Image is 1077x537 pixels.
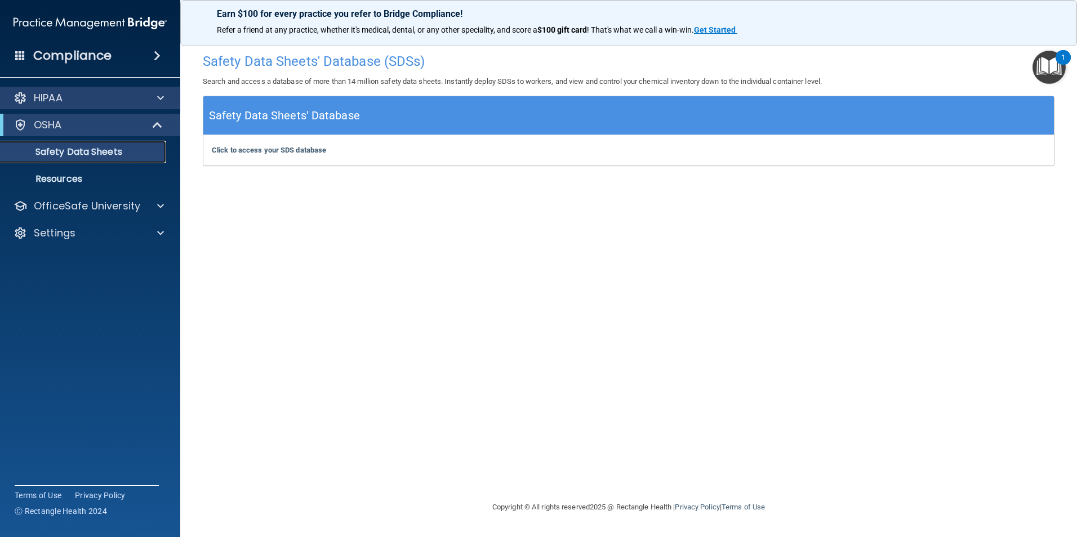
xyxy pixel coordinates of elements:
[75,490,126,501] a: Privacy Policy
[694,25,737,34] a: Get Started
[34,91,63,105] p: HIPAA
[423,489,834,525] div: Copyright © All rights reserved 2025 @ Rectangle Health | |
[537,25,587,34] strong: $100 gift card
[217,25,537,34] span: Refer a friend at any practice, whether it's medical, dental, or any other speciality, and score a
[7,146,161,158] p: Safety Data Sheets
[203,54,1054,69] h4: Safety Data Sheets' Database (SDSs)
[694,25,736,34] strong: Get Started
[7,173,161,185] p: Resources
[15,490,61,501] a: Terms of Use
[1061,57,1065,72] div: 1
[14,12,167,34] img: PMB logo
[675,503,719,511] a: Privacy Policy
[15,505,107,517] span: Ⓒ Rectangle Health 2024
[217,8,1040,19] p: Earn $100 for every practice you refer to Bridge Compliance!
[34,226,75,240] p: Settings
[1033,51,1066,84] button: Open Resource Center, 1 new notification
[14,91,164,105] a: HIPAA
[34,199,140,213] p: OfficeSafe University
[587,25,694,34] span: ! That's what we call a win-win.
[14,226,164,240] a: Settings
[212,146,326,154] a: Click to access your SDS database
[722,503,765,511] a: Terms of Use
[14,199,164,213] a: OfficeSafe University
[34,118,62,132] p: OSHA
[209,106,360,126] h5: Safety Data Sheets' Database
[203,75,1054,88] p: Search and access a database of more than 14 million safety data sheets. Instantly deploy SDSs to...
[33,48,112,64] h4: Compliance
[14,118,163,132] a: OSHA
